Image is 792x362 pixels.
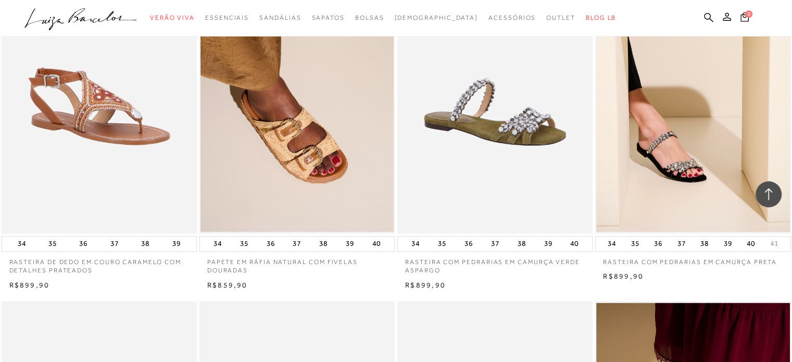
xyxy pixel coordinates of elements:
[697,236,712,251] button: 38
[355,8,384,28] a: categoryNavScreenReaderText
[745,10,752,18] span: 0
[397,252,593,276] a: RASTEIRA COM PEDRARIAS EM CAMURÇA VERDE ASPARGO
[259,14,301,21] span: Sandálias
[205,14,249,21] span: Essenciais
[546,14,575,21] span: Outlet
[9,281,50,289] span: R$899,90
[205,8,249,28] a: categoryNavScreenReaderText
[207,281,248,289] span: R$859,90
[605,236,619,251] button: 34
[488,8,536,28] a: categoryNavScreenReaderText
[45,236,60,251] button: 35
[311,8,344,28] a: categoryNavScreenReaderText
[311,14,344,21] span: Sapatos
[461,236,476,251] button: 36
[737,11,752,26] button: 0
[514,236,529,251] button: 38
[628,236,643,251] button: 35
[721,236,735,251] button: 39
[394,14,478,21] span: [DEMOGRAPHIC_DATA]
[435,236,449,251] button: 35
[2,252,197,276] a: RASTEIRA DE DEDO EM COURO CARAMELO COM DETALHES PRATEADOS
[169,236,184,251] button: 39
[540,236,555,251] button: 39
[767,239,782,248] button: 41
[355,14,384,21] span: Bolsas
[586,14,616,21] span: BLOG LB
[107,236,122,251] button: 37
[199,252,395,276] a: PAPETE EM RÁFIA NATURAL COM FIVELAS DOURADAS
[603,272,644,280] span: R$899,90
[15,236,29,251] button: 34
[290,236,304,251] button: 37
[488,236,502,251] button: 37
[744,236,758,251] button: 40
[210,236,225,251] button: 34
[408,236,423,251] button: 34
[546,8,575,28] a: categoryNavScreenReaderText
[150,14,195,21] span: Verão Viva
[394,8,478,28] a: noSubCategoriesText
[316,236,331,251] button: 38
[651,236,665,251] button: 36
[76,236,91,251] button: 36
[263,236,278,251] button: 36
[369,236,384,251] button: 40
[343,236,357,251] button: 39
[488,14,536,21] span: Acessórios
[259,8,301,28] a: categoryNavScreenReaderText
[674,236,689,251] button: 37
[237,236,252,251] button: 35
[150,8,195,28] a: categoryNavScreenReaderText
[405,281,446,289] span: R$899,90
[138,236,153,251] button: 38
[586,8,616,28] a: BLOG LB
[595,252,790,267] a: RASTEIRA COM PEDRARIAS EM CAMURÇA PRETA
[567,236,582,251] button: 40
